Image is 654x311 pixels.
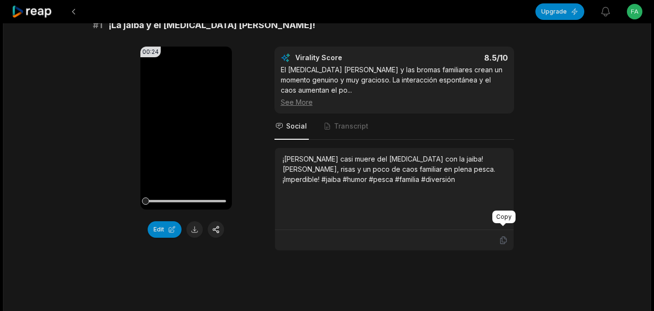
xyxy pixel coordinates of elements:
button: Edit [148,221,182,238]
video: Your browser does not support mp4 format. [140,47,232,210]
nav: Tabs [274,114,514,140]
span: ¡La jaiba y el [MEDICAL_DATA] [PERSON_NAME]! [108,18,315,32]
div: See More [281,97,508,107]
span: # 1 [93,18,103,32]
div: Copy [492,211,516,223]
span: Social [286,121,307,131]
span: Transcript [334,121,368,131]
div: El [MEDICAL_DATA] [PERSON_NAME] y las bromas familiares crean un momento genuino y muy gracioso. ... [281,65,508,107]
div: 8.5 /10 [404,53,508,63]
div: ¡[PERSON_NAME] casi muere del [MEDICAL_DATA] con la jaiba! [PERSON_NAME], risas y un poco de caos... [283,154,506,184]
button: Upgrade [535,3,584,20]
div: Virality Score [295,53,399,63]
